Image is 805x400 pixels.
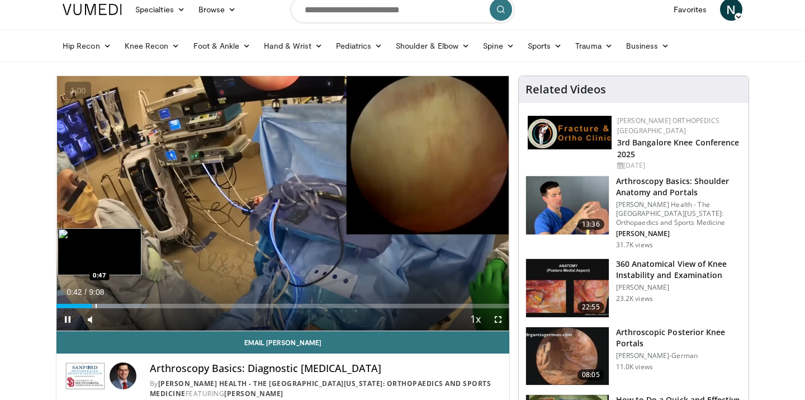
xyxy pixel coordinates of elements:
[616,241,653,250] p: 31.7K views
[63,4,122,15] img: VuMedi Logo
[56,304,509,308] div: Progress Bar
[257,35,329,57] a: Hand & Wrist
[616,283,742,292] p: [PERSON_NAME]
[616,363,653,371] p: 11.0K views
[528,116,612,149] img: 1ab50d05-db0e-42c7-b700-94c6e0976be2.jpeg.150x105_q85_autocrop_double_scale_upscale_version-0.2.jpg
[569,35,619,57] a: Trauma
[616,327,742,349] h3: Arthroscopic Posterior Knee Portals
[526,327,609,385] img: 06234ec1-9449-4fdc-a1ec-369a50591d94.150x105_q85_crop-smart_upscale.jpg
[110,363,136,389] img: Avatar
[84,288,87,297] span: /
[58,228,141,275] img: image.jpeg
[150,379,491,398] a: [PERSON_NAME] Health - The [GEOGRAPHIC_DATA][US_STATE]: Orthopaedics and Sports Medicine
[616,258,742,281] h3: 360 Anatomical View of Knee Instability and Examination
[476,35,520,57] a: Spine
[616,294,653,303] p: 23.2K views
[67,288,82,297] span: 0:42
[577,369,604,380] span: 08:05
[616,229,742,238] p: [PERSON_NAME]
[118,35,187,57] a: Knee Recon
[56,76,509,331] video-js: Video Player
[617,137,740,159] a: 3rd Bangalore Knee Conference 2025
[525,83,606,96] h4: Related Videos
[65,363,105,389] img: Sanford Health - The University of South Dakota School of Medicine: Orthopaedics and Sports Medicine
[577,219,604,230] span: 13:36
[619,35,676,57] a: Business
[224,389,283,398] a: [PERSON_NAME]
[89,288,104,297] span: 9:08
[56,331,509,354] a: Email [PERSON_NAME]
[616,351,742,360] p: [PERSON_NAME]-German
[525,258,742,318] a: 22:55 360 Anatomical View of Knee Instability and Examination [PERSON_NAME] 23.2K views
[616,200,742,227] p: [PERSON_NAME] Health - The [GEOGRAPHIC_DATA][US_STATE]: Orthopaedics and Sports Medicine
[187,35,258,57] a: Foot & Ankle
[487,308,509,331] button: Fullscreen
[577,302,604,313] span: 22:55
[150,379,500,399] div: By FEATURING
[616,176,742,198] h3: Arthroscopy Basics: Shoulder Anatomy and Portals
[329,35,389,57] a: Pediatrics
[526,259,609,317] img: 533d6d4f-9d9f-40bd-bb73-b810ec663725.150x105_q85_crop-smart_upscale.jpg
[465,308,487,331] button: Playback Rate
[617,161,740,171] div: [DATE]
[525,327,742,386] a: 08:05 Arthroscopic Posterior Knee Portals [PERSON_NAME]-German 11.0K views
[79,308,101,331] button: Mute
[56,308,79,331] button: Pause
[526,176,609,234] img: 9534a039-0eaa-4167-96cf-d5be049a70d8.150x105_q85_crop-smart_upscale.jpg
[525,176,742,250] a: 13:36 Arthroscopy Basics: Shoulder Anatomy and Portals [PERSON_NAME] Health - The [GEOGRAPHIC_DAT...
[521,35,569,57] a: Sports
[150,363,500,375] h4: Arthroscopy Basics: Diagnostic [MEDICAL_DATA]
[617,116,719,135] a: [PERSON_NAME] Orthopedics [GEOGRAPHIC_DATA]
[56,35,118,57] a: Hip Recon
[389,35,476,57] a: Shoulder & Elbow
